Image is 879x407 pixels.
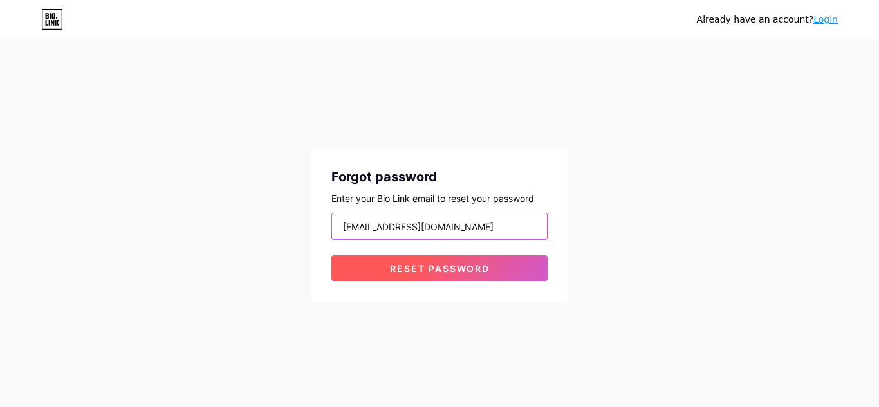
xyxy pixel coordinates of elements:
div: Forgot password [331,167,548,186]
input: Email [332,213,547,239]
div: Enter your Bio Link email to reset your password [331,192,548,205]
span: Reset password [390,263,490,274]
a: Login [813,14,838,24]
button: Reset password [331,255,548,281]
div: Already have an account? [697,13,838,26]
